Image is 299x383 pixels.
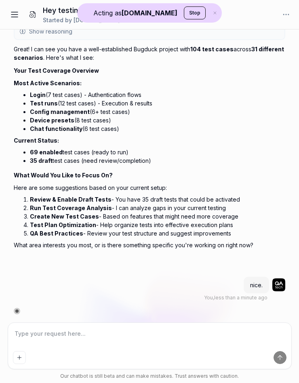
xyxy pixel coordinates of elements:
li: - You have 35 draft tests that could be activated [30,195,286,204]
img: 7ccf6c19-61ad-4a6c-8811-018b02a1b829.jpg [272,278,285,291]
li: (12 test cases) - Execution & results [30,99,286,107]
strong: 69 enabled [30,149,63,156]
div: , less than a minute ago [204,294,267,301]
strong: Run Test Coverage Analysis [30,204,112,211]
li: - Review your test structure and suggest improvements [30,229,286,238]
li: (6 test cases) [30,124,286,133]
div: Started by [43,16,120,24]
strong: Test Plan Optimization [30,221,96,228]
li: (8 test cases) [30,116,286,124]
button: Show reasoning [15,23,285,39]
strong: 35 draft [30,157,53,164]
span: You [204,295,213,301]
p: Here are some suggestions based on your current setup: [14,183,286,192]
li: (7 test cases) - Authentication flows [30,90,286,99]
span: [DOMAIN_NAME] [74,17,120,23]
strong: Config management [30,108,90,115]
strong: 104 test cases [190,46,234,53]
li: - Help organize tests into effective execution plans [30,221,286,229]
strong: Current Status: [14,137,59,144]
button: Stop [184,6,206,19]
strong: Chat functionality [30,125,82,132]
li: test cases (need review/completion) [30,156,286,165]
h2: Your Test Coverage Overview [14,66,286,75]
strong: QA Best Practices [30,230,83,237]
strong: Login [30,91,46,98]
p: What area interests you most, or is there something specific you're working on right now? [14,241,286,249]
strong: Device presets [30,117,74,124]
li: - Based on features that might need more coverage [30,212,286,221]
div: Our chatbot is still beta and can make mistakes. Trust answers with caution. [8,372,292,380]
li: - I can analyze gaps in your current testing [30,204,286,212]
strong: Create New Test Cases [30,213,99,220]
h2: What Would You Like to Focus On? [14,171,286,179]
p: Great! I can see you have a well-established Bugduck project with across . Here's what I see: [14,45,286,62]
span: Show reasoning [29,27,72,36]
button: Add attachment [13,351,26,364]
li: (6+ test cases) [30,107,286,116]
span: nice. [250,282,263,288]
h1: Hey testing testing [43,5,120,16]
strong: Most Active Scenarios: [14,80,82,86]
strong: Review & Enable Draft Tests [30,196,112,203]
li: test cases (ready to run) [30,148,286,156]
strong: Test runs [30,100,58,107]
